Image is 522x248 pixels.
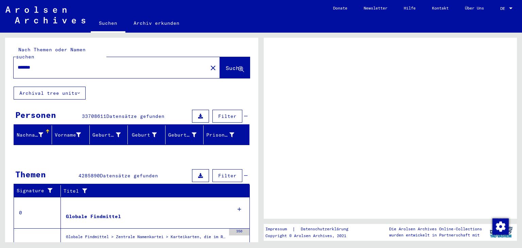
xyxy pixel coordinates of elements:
a: Datenschutzerklärung [295,226,356,233]
div: Themen [15,168,46,180]
div: Signature [17,185,62,196]
a: Impressum [265,226,292,233]
a: Suchen [91,15,125,33]
span: Suche [226,65,243,71]
div: Geburt‏ [130,131,157,139]
span: Datensätze gefunden [106,113,164,119]
div: Geburt‏ [130,129,166,140]
td: 0 [14,197,61,228]
img: yv_logo.png [488,224,514,241]
div: | [265,226,356,233]
mat-header-cell: Geburtsname [90,125,128,144]
div: Nachname [17,131,43,139]
div: Titel [64,188,236,195]
div: Geburtsdatum [168,129,205,140]
button: Clear [206,61,220,74]
span: DE [500,6,508,11]
div: Vorname [55,131,81,139]
a: Archiv erkunden [125,15,188,31]
button: Filter [212,169,242,182]
div: Personen [15,109,56,121]
div: Nachname [17,129,52,140]
div: Prisoner # [206,131,234,139]
div: Prisoner # [206,129,243,140]
div: Geburtsdatum [168,131,196,139]
mat-header-cell: Prisoner # [204,125,249,144]
div: Geburtsname [92,129,129,140]
mat-header-cell: Geburt‏ [128,125,166,144]
span: Filter [218,113,237,119]
p: wurden entwickelt in Partnerschaft mit [389,232,482,238]
img: Zustimmung ändern [492,218,509,235]
button: Suche [220,57,250,78]
div: Globale Findmittel > Zentrale Namenkartei > Karteikarten, die im Rahmen der sequentiellen Massend... [66,234,226,243]
div: 350 [229,229,249,235]
span: 33708611 [82,113,106,119]
img: Arolsen_neg.svg [5,6,85,23]
p: Copyright © Arolsen Archives, 2021 [265,233,356,239]
div: Signature [17,187,55,194]
mat-icon: close [209,64,217,72]
div: Titel [64,185,243,196]
button: Filter [212,110,242,123]
mat-header-cell: Geburtsdatum [166,125,204,144]
button: Archival tree units [14,87,86,100]
div: Geburtsname [92,131,121,139]
mat-header-cell: Vorname [52,125,90,144]
mat-label: Nach Themen oder Namen suchen [16,47,86,60]
mat-header-cell: Nachname [14,125,52,144]
p: Die Arolsen Archives Online-Collections [389,226,482,232]
span: Datensätze gefunden [100,173,158,179]
div: Vorname [55,129,90,140]
span: 4285890 [79,173,100,179]
div: Globale Findmittel [66,213,121,220]
span: Filter [218,173,237,179]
